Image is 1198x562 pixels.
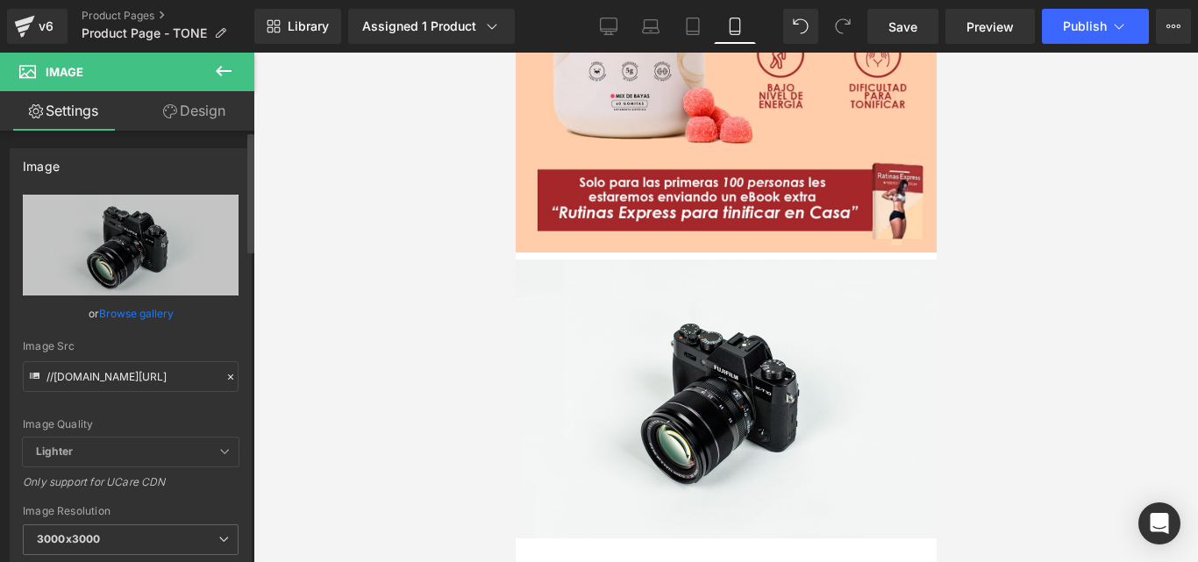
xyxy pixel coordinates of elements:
a: Product Pages [82,9,254,23]
button: Undo [783,9,818,44]
a: Preview [945,9,1035,44]
span: Save [888,18,917,36]
div: v6 [35,15,57,38]
div: Image Resolution [23,505,239,517]
div: Image Src [23,340,239,352]
a: Laptop [630,9,672,44]
div: Image Quality [23,418,239,430]
span: Product Page - TONE [82,26,207,40]
a: New Library [254,9,341,44]
button: Publish [1042,9,1149,44]
a: Browse gallery [99,298,174,329]
button: More [1156,9,1191,44]
a: Design [131,91,258,131]
input: Link [23,361,239,392]
div: Image [23,149,60,174]
a: Desktop [588,9,630,44]
a: v6 [7,9,68,44]
a: Mobile [714,9,756,44]
span: Preview [966,18,1014,36]
a: Tablet [672,9,714,44]
div: or [23,304,239,323]
div: Open Intercom Messenger [1138,502,1180,544]
span: Library [288,18,329,34]
span: Image [46,65,83,79]
b: 3000x3000 [37,532,100,545]
button: Redo [825,9,860,44]
b: Lighter [36,445,73,458]
span: Publish [1063,19,1107,33]
div: Only support for UCare CDN [23,475,239,501]
div: Assigned 1 Product [362,18,501,35]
